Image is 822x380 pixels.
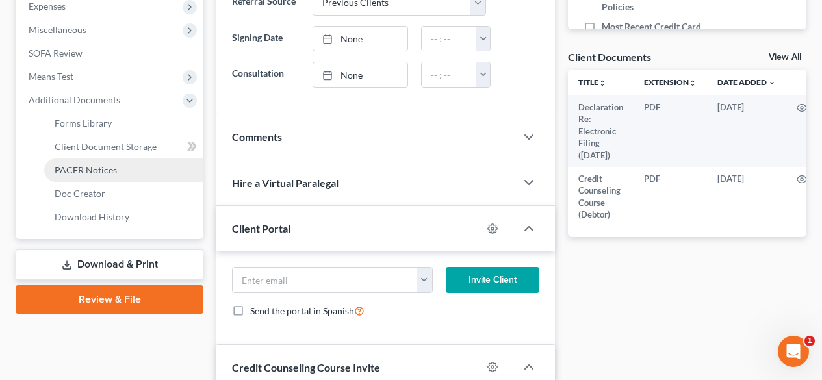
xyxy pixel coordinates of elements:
span: SOFA Review [29,47,83,58]
span: PACER Notices [55,164,117,175]
span: Doc Creator [55,188,105,199]
a: Titleunfold_more [578,77,606,87]
input: -- : -- [422,62,476,87]
input: -- : -- [422,27,476,51]
td: [DATE] [707,167,786,227]
i: expand_more [768,79,776,87]
span: Most Recent Credit Card Statements [602,20,736,46]
span: Comments [232,131,282,143]
a: Doc Creator [44,182,203,205]
a: Download & Print [16,249,203,280]
span: Expenses [29,1,66,12]
td: Declaration Re: Electronic Filing ([DATE]) [568,95,634,167]
td: [DATE] [707,95,786,167]
a: Download History [44,205,203,229]
i: unfold_more [598,79,606,87]
div: Client Documents [568,50,651,64]
a: Client Document Storage [44,135,203,158]
i: unfold_more [689,79,697,87]
td: Credit Counseling Course (Debtor) [568,167,634,227]
a: PACER Notices [44,158,203,182]
label: Signing Date [225,26,305,52]
a: Forms Library [44,112,203,135]
span: Hire a Virtual Paralegal [232,177,339,189]
a: Review & File [16,285,203,314]
td: PDF [634,167,707,227]
span: Client Document Storage [55,141,157,152]
td: PDF [634,95,707,167]
label: Consultation [225,62,305,88]
span: Means Test [29,71,73,82]
span: Credit Counseling Course Invite [232,361,380,374]
a: Date Added expand_more [717,77,776,87]
span: Additional Documents [29,94,120,105]
span: Forms Library [55,118,112,129]
a: None [313,62,408,87]
a: View All [769,53,801,62]
span: Miscellaneous [29,24,86,35]
span: Client Portal [232,222,290,234]
a: None [313,27,408,51]
input: Enter email [233,268,417,292]
a: SOFA Review [18,42,203,65]
a: Extensionunfold_more [644,77,697,87]
span: Send the portal in Spanish [250,305,354,316]
span: Download History [55,211,129,222]
button: Invite Client [446,267,539,293]
iframe: Intercom live chat [778,336,809,367]
span: 1 [804,336,815,346]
